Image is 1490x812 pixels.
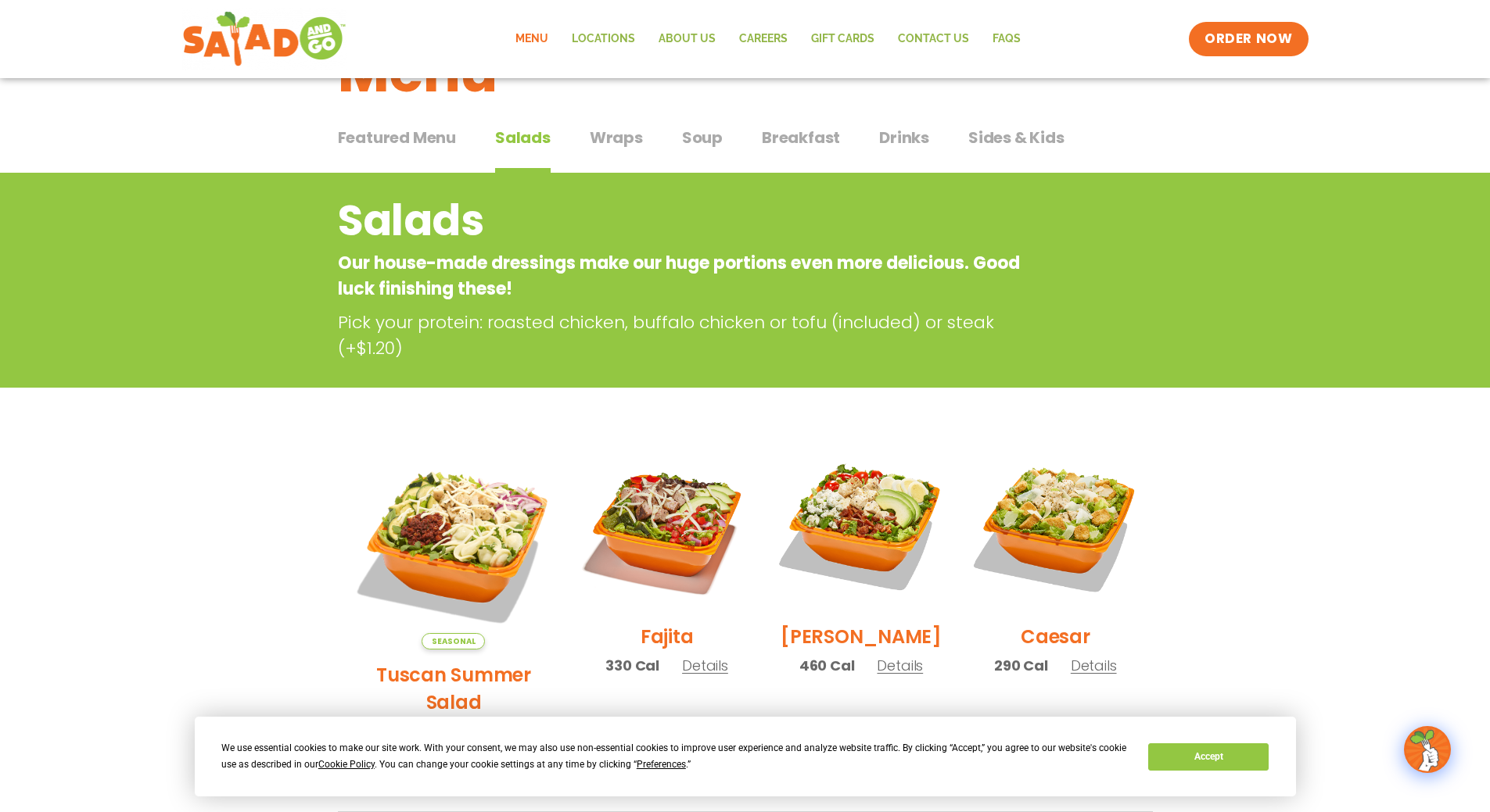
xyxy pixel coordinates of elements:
span: Soup [682,126,723,149]
span: Details [682,656,728,675]
h2: [PERSON_NAME] [781,623,942,650]
div: Tabbed content [338,120,1153,173]
img: Product photo for Fajita Salad [581,441,752,611]
a: FAQs [981,21,1032,57]
span: Details [1071,656,1117,675]
h2: Tuscan Summer Salad [350,661,558,716]
span: Seasonal [422,633,485,649]
h2: Caesar [1021,623,1090,650]
div: We use essential cookies to make our site work. With your consent, we may also use non-essential ... [221,740,1129,773]
span: Sides & Kids [968,126,1065,149]
img: wpChatIcon [1406,728,1449,771]
h2: Fajita [641,623,694,650]
button: Accept [1148,743,1269,771]
a: GIFT CARDS [799,21,886,57]
span: Preferences [637,759,686,770]
img: new-SAG-logo-768×292 [182,8,347,70]
span: ORDER NOW [1205,30,1292,48]
div: Cookie Consent Prompt [195,717,1296,796]
span: Wraps [590,126,643,149]
img: Product photo for Tuscan Summer Salad [350,441,558,649]
img: Product photo for Cobb Salad [776,441,946,611]
a: Contact Us [886,21,981,57]
a: About Us [647,21,727,57]
span: 460 Cal [799,655,855,676]
a: Menu [504,21,560,57]
h2: Salads [338,189,1027,252]
span: Details [877,656,923,675]
a: Locations [560,21,647,57]
span: Breakfast [762,126,840,149]
span: Salads [495,126,551,149]
a: ORDER NOW [1189,22,1308,56]
p: Our house-made dressings make our huge portions even more delicious. Good luck finishing these! [338,250,1027,302]
span: 330 Cal [605,655,659,676]
a: Careers [727,21,799,57]
img: Product photo for Caesar Salad [970,441,1140,611]
span: Cookie Policy [318,759,375,770]
span: Featured Menu [338,126,456,149]
nav: Menu [504,21,1032,57]
p: Pick your protein: roasted chicken, buffalo chicken or tofu (included) or steak (+$1.20) [338,309,1034,361]
span: 290 Cal [994,655,1048,676]
span: Drinks [879,126,929,149]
